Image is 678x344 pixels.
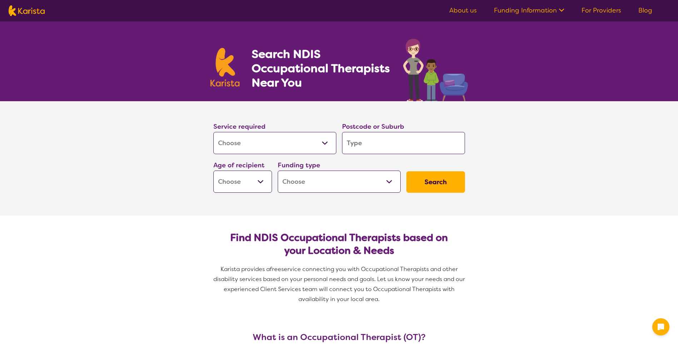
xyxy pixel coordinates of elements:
button: Search [406,171,465,193]
span: free [270,265,281,273]
img: occupational-therapy [403,39,468,101]
h3: What is an Occupational Therapist (OT)? [211,332,468,342]
input: Type [342,132,465,154]
a: Blog [638,6,652,15]
span: Karista provides a [221,265,270,273]
h1: Search NDIS Occupational Therapists Near You [252,47,391,90]
img: Karista logo [9,5,45,16]
label: Funding type [278,161,320,169]
span: service connecting you with Occupational Therapists and other disability services based on your p... [213,265,466,303]
a: About us [449,6,477,15]
a: For Providers [582,6,621,15]
img: Karista logo [211,48,240,87]
label: Postcode or Suburb [342,122,404,131]
h2: Find NDIS Occupational Therapists based on your Location & Needs [219,231,459,257]
label: Service required [213,122,266,131]
label: Age of recipient [213,161,264,169]
a: Funding Information [494,6,564,15]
